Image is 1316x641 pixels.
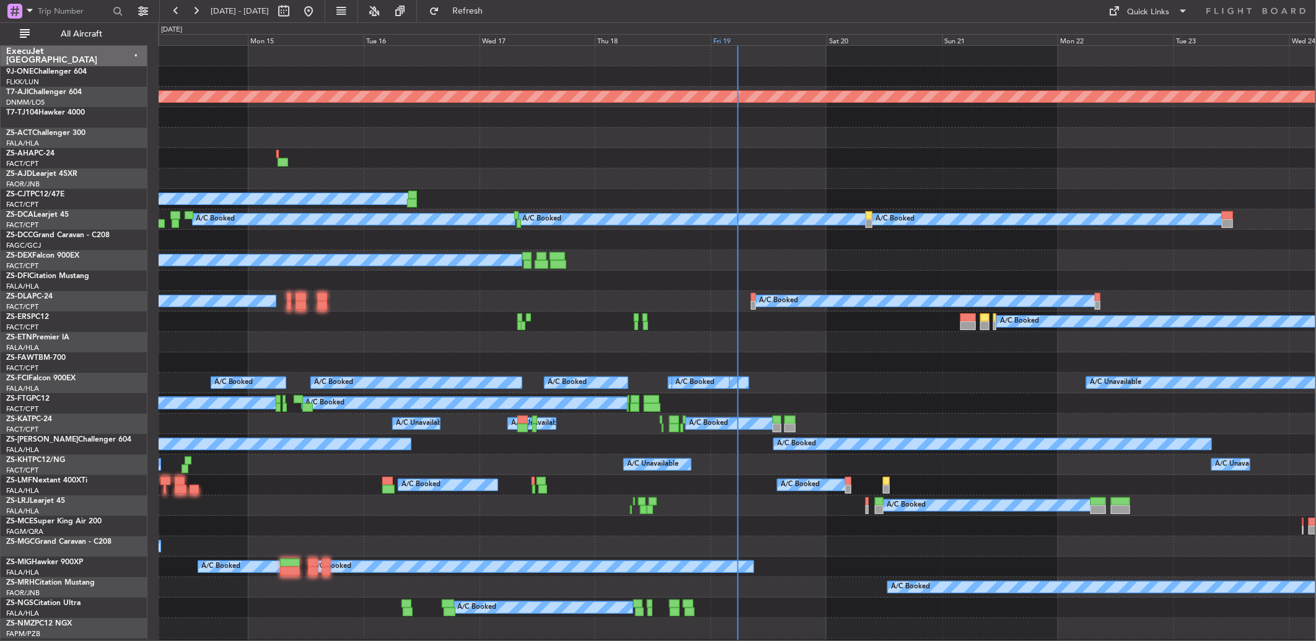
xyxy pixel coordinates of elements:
a: T7-TJ104Hawker 4000 [6,109,85,116]
span: ZS-DEX [6,252,32,259]
a: ZS-DLAPC-24 [6,293,53,300]
div: Thu 18 [595,34,711,45]
a: ZS-LMFNextant 400XTi [6,477,87,484]
div: [DATE] [161,25,182,35]
a: FACT/CPT [6,200,38,209]
span: ZS-ERS [6,313,31,321]
div: A/C Booked [401,476,441,494]
button: Refresh [423,1,498,21]
span: T7-TJ104 [6,109,38,116]
span: ZS-KAT [6,416,32,423]
a: FACT/CPT [6,323,38,332]
span: ZS-AJD [6,170,32,178]
a: FAOR/JNB [6,180,40,189]
div: Fri 19 [711,34,827,45]
span: ZS-CJT [6,191,30,198]
div: A/C Booked [548,373,587,392]
span: ZS-ACT [6,129,32,137]
a: ZS-MCESuper King Air 200 [6,518,102,525]
span: ZS-MRH [6,579,35,586]
a: FALA/HLA [6,486,39,495]
div: Wed 17 [480,34,595,45]
div: A/C Unavailable [627,455,678,474]
div: A/C Booked [522,210,561,229]
div: A/C Booked [305,394,344,412]
a: FAGC/GCJ [6,241,41,250]
a: DNMM/LOS [6,98,45,107]
a: FACT/CPT [6,302,38,312]
span: ZS-KHT [6,456,32,464]
div: A/C Booked [887,496,926,515]
span: [DATE] - [DATE] [211,6,269,17]
a: ZS-MRHCitation Mustang [6,579,95,586]
div: A/C Booked [875,210,915,229]
a: FACT/CPT [6,404,38,414]
a: ZS-ERSPC12 [6,313,49,321]
span: ZS-DFI [6,273,29,280]
a: ZS-FTGPC12 [6,395,50,403]
a: FALA/HLA [6,343,39,352]
a: ZS-AJDLearjet 45XR [6,170,77,178]
a: ZS-DCCGrand Caravan - C208 [6,232,110,239]
div: Sun 21 [942,34,1058,45]
a: FALA/HLA [6,282,39,291]
a: ZS-DCALearjet 45 [6,211,69,219]
a: ZS-MGCGrand Caravan - C208 [6,538,112,546]
div: Mon 22 [1058,34,1173,45]
span: Refresh [442,7,494,15]
div: A/C Booked [777,435,816,453]
div: Quick Links [1128,6,1170,19]
div: Tue 16 [364,34,480,45]
span: ZS-ETN [6,334,32,341]
a: FACT/CPT [6,159,38,168]
a: ZS-LRJLearjet 45 [6,497,65,505]
a: ZS-NGSCitation Ultra [6,600,81,607]
div: Sun 14 [133,34,248,45]
span: ZS-MGC [6,538,35,546]
span: ZS-LMF [6,477,32,484]
a: FALA/HLA [6,139,39,148]
a: ZS-KATPC-24 [6,416,52,423]
div: A/C Booked [196,210,235,229]
div: A/C Booked [891,578,930,596]
div: A/C Booked [201,557,240,576]
a: ZS-KHTPC12/NG [6,456,65,464]
input: Trip Number [38,2,109,20]
div: A/C Unavailable [1090,373,1141,392]
span: ZS-DCC [6,232,33,239]
a: ZS-ETNPremier IA [6,334,69,341]
div: A/C Booked [759,292,798,310]
div: A/C Booked [675,373,714,392]
span: ZS-MIG [6,559,32,566]
a: ZS-FAWTBM-700 [6,354,66,362]
div: A/C Unavailable [1215,455,1266,474]
span: ZS-NMZ [6,620,35,627]
a: ZS-AHAPC-24 [6,150,55,157]
span: ZS-[PERSON_NAME] [6,436,78,443]
a: FAOR/JNB [6,588,40,598]
a: ZS-ACTChallenger 300 [6,129,86,137]
div: Mon 15 [248,34,364,45]
span: ZS-FCI [6,375,29,382]
span: ZS-FAW [6,354,34,362]
div: A/C Unavailable [396,414,447,433]
div: A/C Booked [781,476,820,494]
span: 9J-ONE [6,68,33,76]
span: ZS-AHA [6,150,34,157]
span: ZS-DCA [6,211,33,219]
div: A/C Booked [312,557,351,576]
div: A/C Booked [457,598,496,617]
a: FACT/CPT [6,220,38,230]
a: FACT/CPT [6,425,38,434]
a: T7-AJIChallenger 604 [6,89,82,96]
a: ZS-NMZPC12 NGX [6,620,72,627]
div: A/C Booked [314,373,353,392]
a: FALA/HLA [6,609,39,618]
a: FLKK/LUN [6,77,39,87]
a: FALA/HLA [6,568,39,577]
div: A/C Unavailable [511,414,563,433]
a: FACT/CPT [6,466,38,475]
div: Sat 20 [827,34,942,45]
span: ZS-FTG [6,395,32,403]
a: ZS-DFICitation Mustang [6,273,89,280]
